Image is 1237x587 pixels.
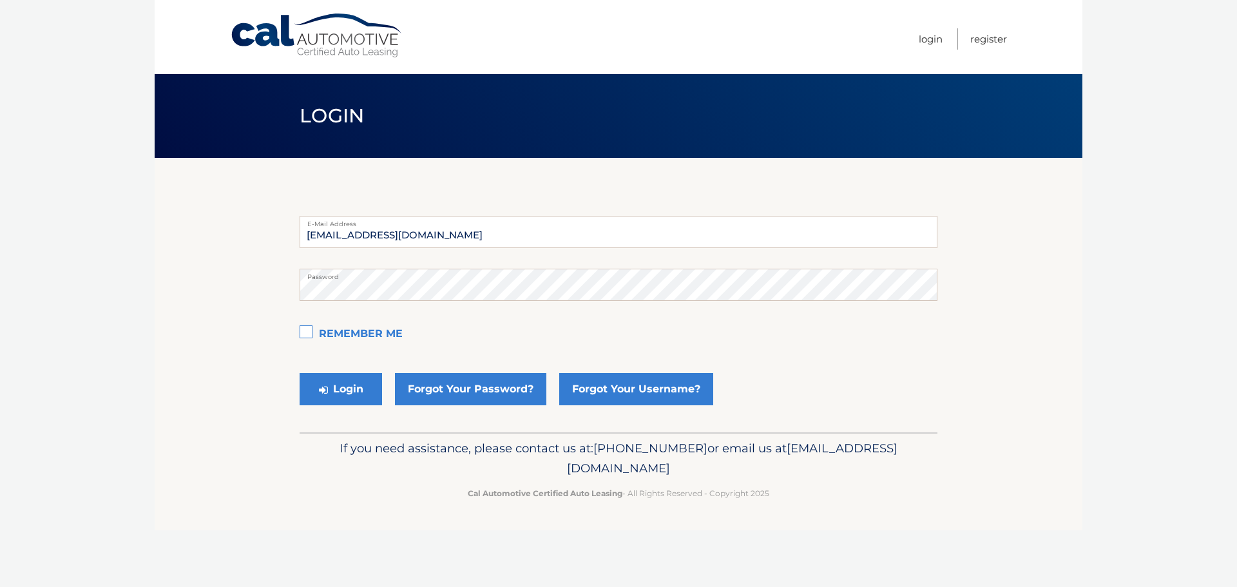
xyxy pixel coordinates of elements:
p: - All Rights Reserved - Copyright 2025 [308,486,929,500]
span: [PHONE_NUMBER] [593,441,707,456]
label: E-Mail Address [300,216,937,226]
button: Login [300,373,382,405]
label: Password [300,269,937,279]
a: Forgot Your Username? [559,373,713,405]
a: Register [970,28,1007,50]
a: Cal Automotive [230,13,404,59]
label: Remember Me [300,322,937,347]
p: If you need assistance, please contact us at: or email us at [308,438,929,479]
a: Login [919,28,943,50]
span: Login [300,104,365,128]
strong: Cal Automotive Certified Auto Leasing [468,488,622,498]
input: E-Mail Address [300,216,937,248]
a: Forgot Your Password? [395,373,546,405]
